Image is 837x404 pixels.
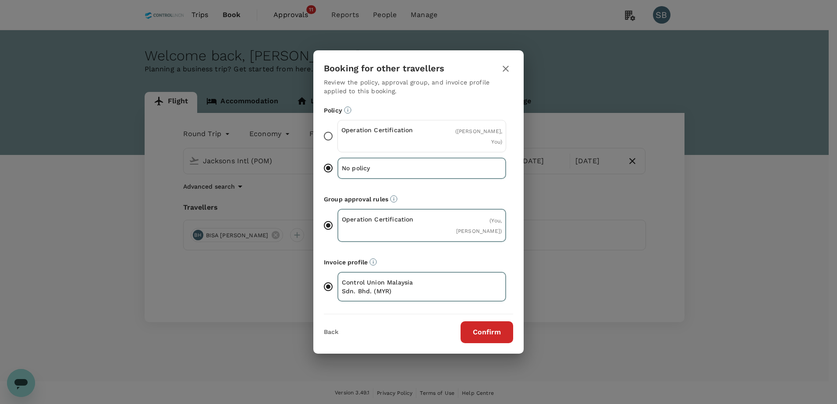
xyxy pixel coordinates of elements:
span: ( [PERSON_NAME], You ) [455,128,502,145]
p: Operation Certification [342,215,422,224]
p: Control Union Malaysia Sdn. Bhd. (MYR) [342,278,422,295]
p: Policy [324,106,513,115]
button: Confirm [461,321,513,343]
h3: Booking for other travellers [324,63,444,74]
p: No policy [342,164,422,172]
svg: Default approvers or custom approval rules (if available) are based on the user group. [390,195,397,203]
svg: Booking restrictions are based on the selected travel policy. [344,106,351,114]
p: Operation Certification [341,126,422,134]
p: Review the policy, approval group, and invoice profile applied to this booking. [324,78,513,95]
svg: The payment currency and company information are based on the selected invoice profile. [369,258,377,266]
button: Back [324,329,338,336]
span: ( You, [PERSON_NAME] ) [456,218,502,234]
p: Invoice profile [324,258,513,267]
p: Group approval rules [324,195,513,204]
